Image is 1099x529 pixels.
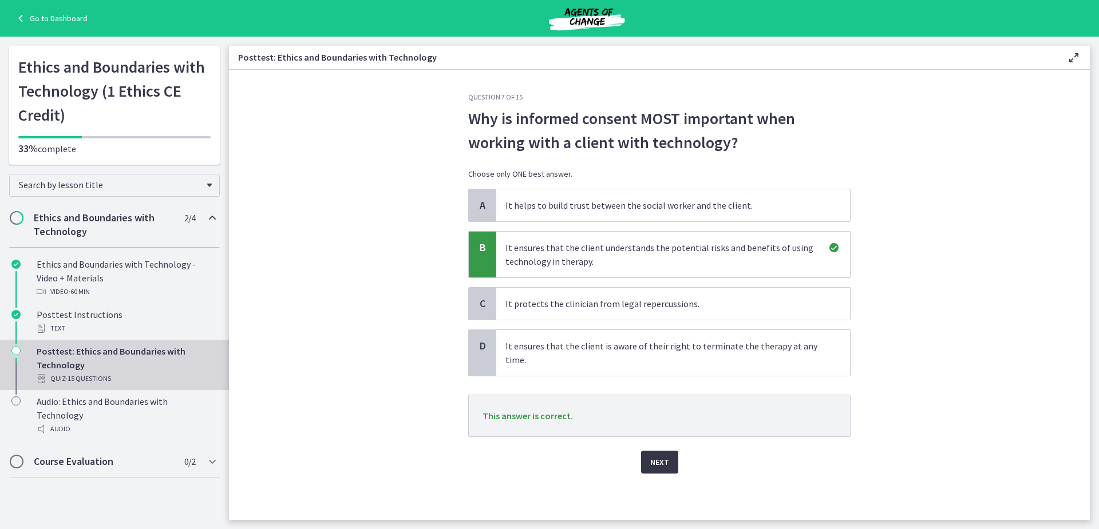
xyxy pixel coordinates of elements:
[37,372,215,385] div: Quiz
[37,285,215,299] div: Video
[518,5,655,32] img: Agents of Change
[505,198,818,212] p: It helps to build trust between the social worker and the client.
[641,451,678,474] button: Next
[37,422,215,436] div: Audio
[14,11,88,25] a: Go to Dashboard
[18,142,211,156] p: complete
[18,55,211,127] h1: Ethics and Boundaries with Technology (1 Ethics CE Credit)
[37,321,215,335] div: Text
[69,285,90,299] span: · 60 min
[468,93,851,102] h3: Question 7 of 15
[11,260,21,269] i: Completed
[37,395,215,436] div: Audio: Ethics and Boundaries with Technology
[505,241,818,268] p: It ensures that the client understands the potential risks and benefits of using technology in th...
[184,455,195,468] span: 0 / 2
[476,297,489,311] span: C
[476,241,489,254] span: B
[11,310,21,319] i: Completed
[184,211,195,225] span: 2 / 4
[483,410,573,421] span: This answer is correct.
[505,339,818,367] p: It ensures that the client is aware of their right to terminate the therapy at any time.
[18,142,38,155] span: 33%
[505,297,818,311] p: It protects the clinician from legal repercussions.
[66,372,111,385] span: · 15 Questions
[34,211,173,238] h2: Ethics and Boundaries with Technology
[19,179,201,190] span: Search by lesson title
[37,344,215,385] div: Posttest: Ethics and Boundaries with Technology
[650,455,669,469] span: Next
[9,174,220,197] div: Search by lesson title
[238,50,1049,64] h3: Posttest: Ethics and Boundaries with Technology
[37,308,215,335] div: Posttest Instructions
[468,168,851,180] p: Choose only ONE best answer.
[468,106,851,154] p: Why is informed consent MOST important when working with a client with technology?
[34,455,173,468] h2: Course Evaluation
[476,339,489,353] span: D
[37,257,215,299] div: Ethics and Boundaries with Technology - Video + Materials
[476,198,489,212] span: A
